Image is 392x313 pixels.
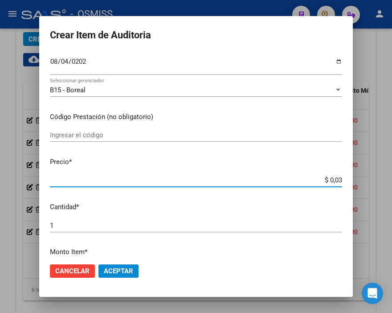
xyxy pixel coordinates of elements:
[104,267,133,275] span: Aceptar
[50,157,342,167] p: Precio
[362,283,383,304] div: Open Intercom Messenger
[50,27,342,44] h2: Crear Item de Auditoria
[50,86,86,94] span: B15 - Boreal
[50,112,342,122] p: Código Prestación (no obligatorio)
[50,264,95,278] button: Cancelar
[50,247,342,257] p: Monto Item
[98,264,139,278] button: Aceptar
[50,202,342,212] p: Cantidad
[55,267,90,275] span: Cancelar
